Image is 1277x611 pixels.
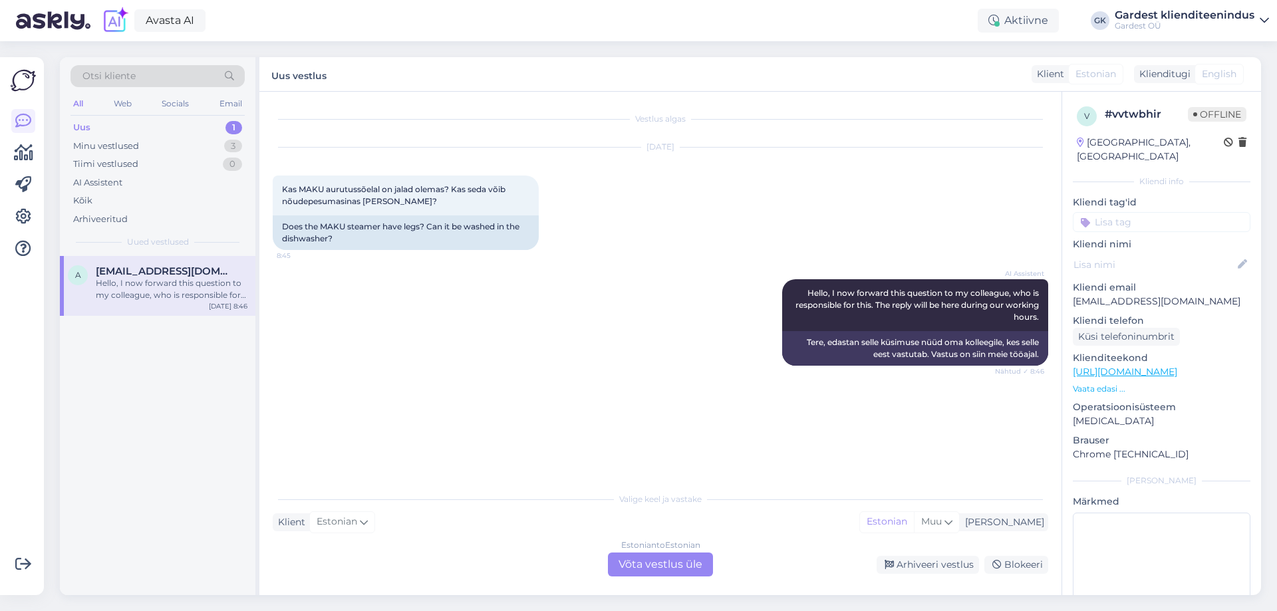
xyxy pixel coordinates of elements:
p: Kliendi nimi [1073,237,1250,251]
a: Gardest klienditeenindusGardest OÜ [1115,10,1269,31]
div: Klienditugi [1134,67,1191,81]
div: Aktiivne [978,9,1059,33]
p: [MEDICAL_DATA] [1073,414,1250,428]
div: AI Assistent [73,176,122,189]
p: Brauser [1073,433,1250,447]
div: [DATE] 8:46 [209,301,247,311]
div: Valige keel ja vastake [273,493,1048,505]
p: Kliendi email [1073,281,1250,295]
input: Lisa nimi [1073,257,1235,272]
div: Küsi telefoninumbrit [1073,328,1180,346]
span: Estonian [1075,67,1116,81]
span: AI Assistent [994,269,1044,279]
span: English [1202,67,1236,81]
div: [PERSON_NAME] [1073,475,1250,487]
span: Aa@gmail.com [96,265,234,277]
p: Kliendi telefon [1073,314,1250,328]
p: Klienditeekond [1073,351,1250,365]
span: Hello, I now forward this question to my colleague, who is responsible for this. The reply will b... [795,288,1041,322]
div: 1 [225,121,242,134]
div: Uus [73,121,90,134]
p: [EMAIL_ADDRESS][DOMAIN_NAME] [1073,295,1250,308]
div: Vestlus algas [273,113,1048,125]
div: Tere, edastan selle küsimuse nüüd oma kolleegile, kes selle eest vastutab. Vastus on siin meie tö... [782,331,1048,366]
span: 8:45 [277,251,327,261]
label: Uus vestlus [271,65,327,83]
div: Minu vestlused [73,140,139,153]
div: Kõik [73,194,92,207]
div: Arhiveeritud [73,213,128,226]
div: Arhiveeri vestlus [877,556,979,574]
p: Märkmed [1073,495,1250,509]
div: Socials [159,95,192,112]
span: A [75,270,81,280]
span: Otsi kliente [82,69,136,83]
span: v [1084,111,1089,121]
div: Gardest OÜ [1115,21,1254,31]
div: Gardest klienditeenindus [1115,10,1254,21]
div: Klient [273,515,305,529]
div: GK [1091,11,1109,30]
span: Muu [921,515,942,527]
div: Kliendi info [1073,176,1250,187]
span: Estonian [317,515,357,529]
div: [DATE] [273,141,1048,153]
p: Chrome [TECHNICAL_ID] [1073,447,1250,461]
div: Tiimi vestlused [73,158,138,171]
div: Blokeeri [984,556,1048,574]
span: Nähtud ✓ 8:46 [994,366,1044,376]
div: Does the MAKU steamer have legs? Can it be washed in the dishwasher? [273,215,539,250]
div: All [71,95,86,112]
div: Klient [1032,67,1064,81]
a: Avasta AI [134,9,206,32]
img: explore-ai [101,7,129,35]
div: # vvtwbhir [1105,106,1188,122]
div: Web [111,95,134,112]
a: [URL][DOMAIN_NAME] [1073,366,1177,378]
input: Lisa tag [1073,212,1250,232]
p: Kliendi tag'id [1073,195,1250,209]
img: Askly Logo [11,68,36,93]
span: Uued vestlused [127,236,189,248]
div: Estonian [860,512,914,532]
span: Kas MAKU aurutussõelal on jalad olemas? Kas seda võib nõudepesumasinas [PERSON_NAME]? [282,184,507,206]
div: Võta vestlus üle [608,552,713,576]
p: Operatsioonisüsteem [1073,400,1250,414]
div: Hello, I now forward this question to my colleague, who is responsible for this. The reply will b... [96,277,247,301]
span: Offline [1188,107,1246,122]
p: Vaata edasi ... [1073,383,1250,395]
div: [GEOGRAPHIC_DATA], [GEOGRAPHIC_DATA] [1077,136,1224,164]
div: 0 [223,158,242,171]
div: 3 [224,140,242,153]
div: [PERSON_NAME] [960,515,1044,529]
div: Email [217,95,245,112]
div: Estonian to Estonian [621,539,700,551]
